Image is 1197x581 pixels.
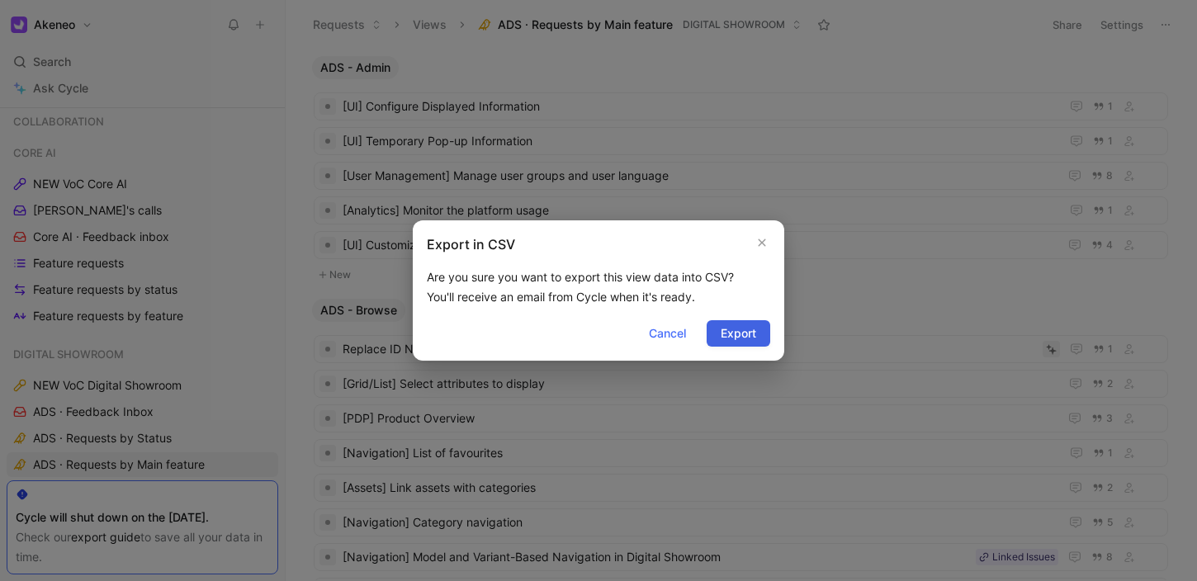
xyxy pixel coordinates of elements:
[721,324,756,343] span: Export
[649,324,686,343] span: Cancel
[427,267,770,307] div: Are you sure you want to export this view data into CSV? You'll receive an email from Cycle when ...
[427,234,515,254] h2: Export in CSV
[635,320,700,347] button: Cancel
[707,320,770,347] button: Export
